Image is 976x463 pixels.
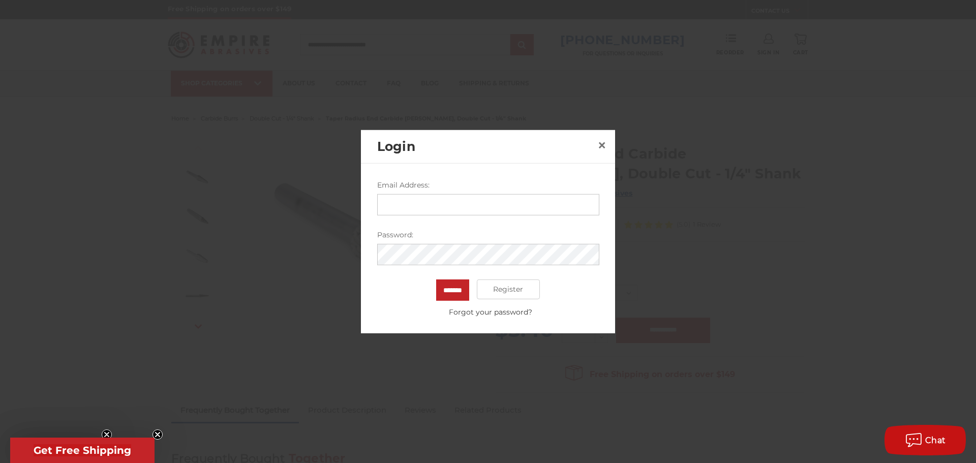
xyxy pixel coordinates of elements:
[34,444,131,456] span: Get Free Shipping
[477,279,540,299] a: Register
[10,438,155,463] div: Get Free ShippingClose teaser
[597,135,606,155] span: ×
[152,429,163,440] button: Close teaser
[594,137,610,153] a: Close
[377,179,599,190] label: Email Address:
[382,306,599,317] a: Forgot your password?
[377,229,599,240] label: Password:
[377,137,594,156] h2: Login
[925,436,946,445] span: Chat
[884,425,966,455] button: Chat
[102,429,112,440] button: Close teaser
